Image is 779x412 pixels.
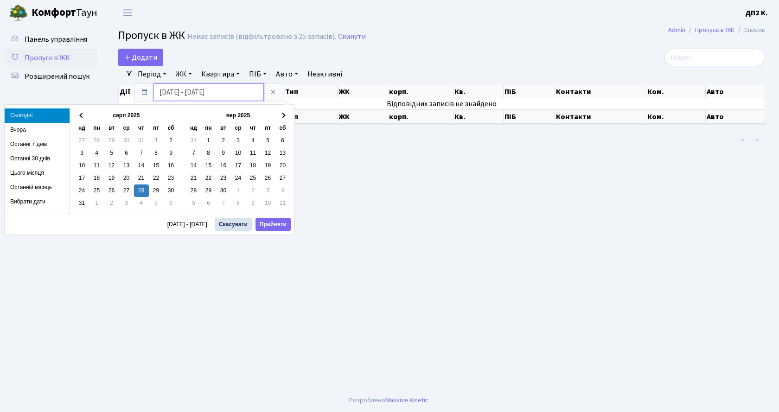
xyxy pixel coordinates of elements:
[216,172,231,184] td: 23
[164,197,179,209] td: 6
[231,122,246,134] th: ср
[116,5,139,20] button: Переключити навігацію
[89,122,104,134] th: пн
[201,122,216,134] th: пн
[255,218,291,231] button: Прийняти
[246,134,261,147] td: 4
[104,122,119,134] th: вт
[134,184,149,197] td: 28
[261,122,275,134] th: пт
[261,159,275,172] td: 19
[504,110,555,124] th: ПІБ
[89,147,104,159] td: 4
[118,49,163,66] a: Додати
[75,197,89,209] td: 31
[134,66,170,82] a: Період
[275,197,290,209] td: 11
[231,147,246,159] td: 10
[198,66,243,82] a: Квартира
[187,32,336,41] div: Немає записів (відфільтровано з 25 записів).
[119,122,134,134] th: ср
[246,147,261,159] td: 11
[164,147,179,159] td: 9
[164,184,179,197] td: 30
[246,159,261,172] td: 18
[201,172,216,184] td: 22
[32,5,76,20] b: Комфорт
[246,197,261,209] td: 9
[172,66,196,82] a: ЖК
[5,137,70,152] li: Останні 7 днів
[119,147,134,159] td: 6
[9,4,28,22] img: logo.png
[275,122,290,134] th: сб
[246,122,261,134] th: чт
[104,184,119,197] td: 26
[104,159,119,172] td: 12
[216,197,231,209] td: 7
[186,134,201,147] td: 31
[388,110,453,124] th: корп.
[89,184,104,197] td: 25
[124,52,157,63] span: Додати
[664,49,765,66] input: Пошук...
[32,5,97,21] span: Таун
[231,172,246,184] td: 24
[201,184,216,197] td: 29
[555,85,646,98] th: Контакти
[5,166,70,180] li: Цього місяця
[338,32,366,41] a: Скинути
[186,147,201,159] td: 7
[164,122,179,134] th: сб
[246,172,261,184] td: 25
[275,147,290,159] td: 13
[149,134,164,147] td: 1
[25,71,89,82] span: Розширений пошук
[5,49,97,67] a: Пропуск в ЖК
[119,172,134,184] td: 20
[104,147,119,159] td: 5
[275,172,290,184] td: 27
[186,122,201,134] th: нд
[216,159,231,172] td: 16
[119,184,134,197] td: 27
[119,85,173,98] th: Дії
[164,134,179,147] td: 2
[186,197,201,209] td: 5
[231,134,246,147] td: 3
[261,197,275,209] td: 10
[149,197,164,209] td: 5
[555,110,646,124] th: Контакти
[216,147,231,159] td: 9
[668,25,685,35] a: Admin
[5,67,97,86] a: Розширений пошук
[261,147,275,159] td: 12
[164,159,179,172] td: 16
[231,159,246,172] td: 17
[338,110,388,124] th: ЖК
[25,34,87,44] span: Панель управління
[215,218,252,231] button: Скасувати
[118,27,185,44] span: Пропуск в ЖК
[119,197,134,209] td: 3
[504,85,555,98] th: ПІБ
[284,85,338,98] th: Тип
[149,147,164,159] td: 8
[149,172,164,184] td: 22
[89,159,104,172] td: 11
[149,184,164,197] td: 29
[75,122,89,134] th: нд
[134,134,149,147] td: 31
[201,197,216,209] td: 6
[186,184,201,197] td: 28
[89,197,104,209] td: 1
[349,395,430,406] div: Розроблено .
[75,184,89,197] td: 24
[216,184,231,197] td: 30
[385,395,428,405] a: Massive Kinetic
[25,53,70,63] span: Пропуск в ЖК
[5,123,70,137] li: Вчора
[119,159,134,172] td: 13
[89,134,104,147] td: 28
[745,7,768,19] a: ДП2 К.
